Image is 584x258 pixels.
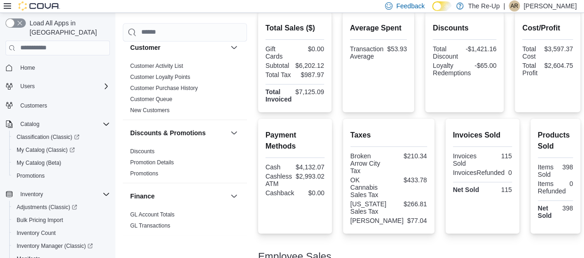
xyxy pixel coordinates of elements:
div: $53.93 [387,45,407,53]
a: Customer Activity List [130,63,183,69]
a: Inventory Manager (Classic) [13,240,96,252]
div: Items Refunded [538,180,566,195]
button: Promotions [9,169,114,182]
span: AR [511,0,518,12]
div: Discounts & Promotions [123,146,247,183]
div: OK Cannabis Sales Tax [350,176,387,198]
a: Classification (Classic) [13,132,83,143]
span: GL Account Totals [130,211,175,218]
span: GL Transactions [130,222,170,229]
a: Promotions [13,170,48,181]
div: $4,132.07 [295,163,324,171]
div: [US_STATE] Sales Tax [350,200,387,215]
a: Customer Loyalty Points [130,74,190,80]
div: $3,597.37 [544,45,573,53]
span: My Catalog (Beta) [17,159,61,167]
a: Bulk Pricing Import [13,215,67,226]
img: Cova [18,1,60,11]
span: Users [20,83,35,90]
h2: Discounts [433,23,496,34]
div: 0 [569,180,573,187]
h3: Finance [130,192,155,201]
a: Customers [17,100,51,111]
a: Inventory Manager (Classic) [9,240,114,252]
div: $0.00 [296,45,324,53]
span: Load All Apps in [GEOGRAPHIC_DATA] [26,18,110,37]
div: Loyalty Redemptions [433,62,471,77]
a: GL Transactions [130,222,170,229]
div: Broken Arrow City Tax [350,152,387,174]
div: $77.04 [407,217,427,224]
button: Discounts & Promotions [130,128,227,138]
div: Transaction Average [350,45,384,60]
a: My Catalog (Classic) [13,144,78,156]
span: Dark Mode [432,11,433,12]
div: $6,202.12 [295,62,324,69]
span: Users [17,81,110,92]
a: My Catalog (Beta) [13,157,65,168]
button: Inventory Count [9,227,114,240]
a: Adjustments (Classic) [9,201,114,214]
a: Customer Queue [130,96,172,102]
button: Finance [229,191,240,202]
div: Items Sold [538,163,554,178]
a: My Catalog (Classic) [9,144,114,156]
div: Cashback [265,189,294,197]
h2: Average Spent [350,23,407,34]
div: Aaron Remington [509,0,520,12]
span: Customer Activity List [130,62,183,70]
div: Total Discount [433,45,462,60]
button: Finance [130,192,227,201]
span: Bulk Pricing Import [17,216,63,224]
a: Home [17,62,39,73]
button: Catalog [17,119,43,130]
span: Inventory [17,189,110,200]
h2: Products Sold [538,130,573,152]
h2: Invoices Sold [453,130,512,141]
a: Classification (Classic) [9,131,114,144]
a: Discounts [130,148,155,155]
button: Inventory [2,188,114,201]
a: Promotion Details [130,159,174,166]
span: Classification (Classic) [13,132,110,143]
span: Customer Purchase History [130,84,198,92]
button: Customer [130,43,227,52]
span: Promotions [13,170,110,181]
div: $7,125.09 [295,88,324,96]
div: 398 [557,204,573,212]
strong: Total Invoiced [265,88,292,103]
button: Customer [229,42,240,53]
a: Customer Purchase History [130,85,198,91]
h2: Taxes [350,130,427,141]
div: $0.00 [298,189,325,197]
button: Discounts & Promotions [229,127,240,138]
button: Inventory [17,189,47,200]
div: 0 [508,169,512,176]
div: Gift Cards [265,45,293,60]
div: Invoices Sold [453,152,481,167]
h2: Payment Methods [265,130,325,152]
a: GL Account Totals [130,211,175,218]
span: Classification (Classic) [17,133,79,141]
div: [PERSON_NAME] [350,217,403,224]
a: Inventory Count [13,228,60,239]
div: Cash [265,163,292,171]
div: 115 [484,186,512,193]
div: Finance [123,209,247,235]
strong: Net Sold [538,204,552,219]
span: Inventory Manager (Classic) [13,240,110,252]
a: Adjustments (Classic) [13,202,81,213]
strong: Net Sold [453,186,479,193]
span: Inventory Count [17,229,56,237]
div: 115 [484,152,512,160]
a: Promotions [130,170,158,177]
span: Adjustments (Classic) [17,204,77,211]
p: | [503,0,505,12]
button: Bulk Pricing Import [9,214,114,227]
span: Customers [20,102,47,109]
div: $266.81 [391,200,427,208]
